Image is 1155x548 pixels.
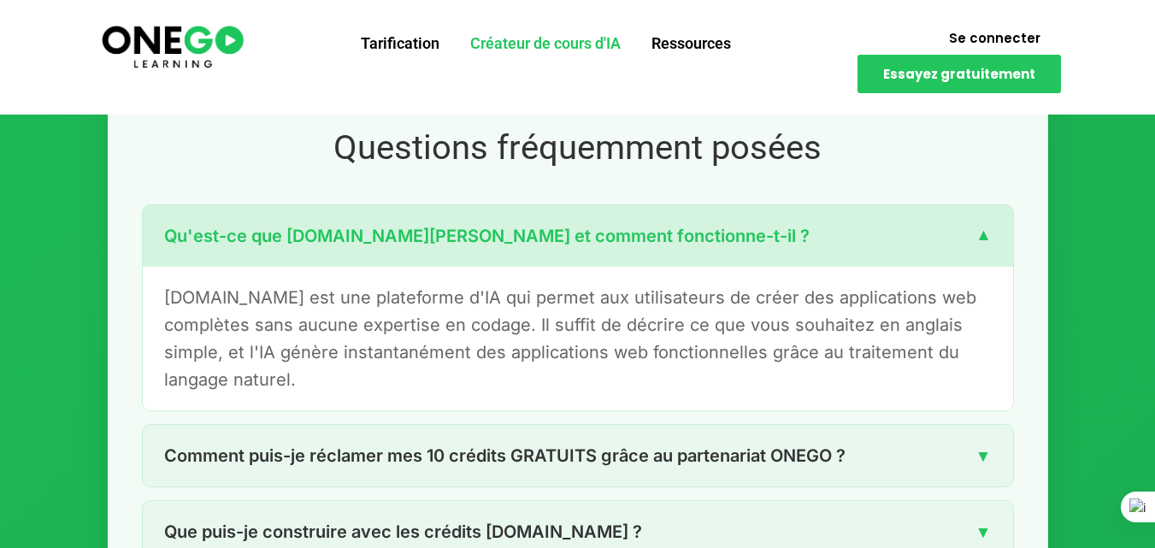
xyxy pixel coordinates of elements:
[164,521,642,542] font: Que puis-je construire avec les crédits [DOMAIN_NAME] ?
[975,521,992,542] font: ▼
[883,65,1035,83] font: Essayez gratuitement
[455,21,636,66] a: Créateur de cours d'IA
[164,287,976,390] font: [DOMAIN_NAME] est une plateforme d'IA qui permet aux utilisateurs de créer des applications web c...
[651,34,731,52] font: Ressources
[975,227,992,247] font: ▼
[857,55,1061,93] a: Essayez gratuitement
[949,29,1040,47] font: Se connecter
[345,21,455,66] a: Tarification
[975,445,992,466] font: ▼
[164,445,846,466] font: Comment puis-je réclamer mes 10 crédits GRATUITS grâce au partenariat ONEGO ?
[361,34,439,52] font: Tarification
[636,21,746,66] a: Ressources
[333,127,822,168] font: Questions fréquemment posées
[470,34,621,52] font: Créateur de cours d'IA
[164,226,810,246] font: Qu'est-ce que [DOMAIN_NAME][PERSON_NAME] et comment fonctionne-t-il ?
[928,21,1061,55] a: Se connecter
